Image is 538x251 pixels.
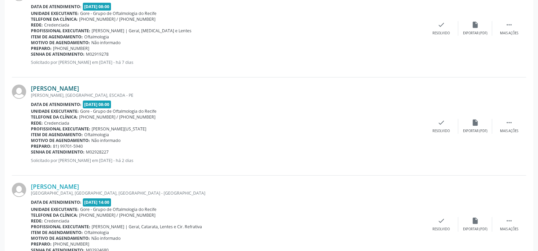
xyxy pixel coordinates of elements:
span: Oftalmologia [84,230,109,235]
b: Rede: [31,218,43,224]
i: check [438,119,445,126]
i:  [505,217,513,225]
span: M02919278 [86,51,109,57]
span: [PHONE_NUMBER] [53,241,89,247]
p: Solicitado por [PERSON_NAME] em [DATE] - há 7 dias [31,59,424,65]
div: Mais ações [500,227,518,232]
a: [PERSON_NAME] [31,85,79,92]
span: Não informado [91,235,120,241]
span: Credenciada [44,218,69,224]
b: Unidade executante: [31,108,79,114]
i: insert_drive_file [471,21,479,29]
b: Profissional executante: [31,224,90,230]
b: Rede: [31,120,43,126]
span: [DATE] 08:00 [83,3,111,11]
b: Telefone da clínica: [31,114,78,120]
b: Item de agendamento: [31,132,83,138]
b: Motivo de agendamento: [31,40,90,46]
span: [PHONE_NUMBER] / [PHONE_NUMBER] [79,114,155,120]
b: Profissional executante: [31,126,90,132]
div: [GEOGRAPHIC_DATA], [GEOGRAPHIC_DATA], [GEOGRAPHIC_DATA] - [GEOGRAPHIC_DATA] [31,190,424,196]
b: Preparo: [31,46,52,51]
i:  [505,21,513,29]
div: Exportar (PDF) [463,31,487,36]
div: Mais ações [500,129,518,133]
img: img [12,85,26,99]
b: Preparo: [31,143,52,149]
i: insert_drive_file [471,119,479,126]
b: Motivo de agendamento: [31,235,90,241]
a: [PERSON_NAME] [31,183,79,190]
div: Resolvido [432,31,450,36]
div: Resolvido [432,129,450,133]
i: check [438,21,445,29]
p: Solicitado por [PERSON_NAME] em [DATE] - há 2 dias [31,158,424,163]
span: Não informado [91,138,120,143]
span: [PHONE_NUMBER] [53,46,89,51]
b: Unidade executante: [31,11,79,16]
span: Gore - Grupo de Oftalmologia do Recife [80,11,156,16]
span: [PERSON_NAME][US_STATE] [92,126,146,132]
span: [DATE] 14:00 [83,198,111,206]
b: Item de agendamento: [31,230,83,235]
span: [PHONE_NUMBER] / [PHONE_NUMBER] [79,212,155,218]
span: M02928227 [86,149,109,155]
span: 81) 99701-5940 [53,143,83,149]
b: Telefone da clínica: [31,212,78,218]
b: Profissional executante: [31,28,90,34]
span: [PHONE_NUMBER] / [PHONE_NUMBER] [79,16,155,22]
span: [PERSON_NAME] | Geral, [MEDICAL_DATA] e Lentes [92,28,191,34]
b: Senha de atendimento: [31,149,85,155]
b: Item de agendamento: [31,34,83,40]
i: insert_drive_file [471,217,479,225]
div: Mais ações [500,31,518,36]
i:  [505,119,513,126]
span: Oftalmologia [84,34,109,40]
b: Data de atendimento: [31,4,81,10]
b: Telefone da clínica: [31,16,78,22]
span: Não informado [91,40,120,46]
span: [DATE] 08:00 [83,101,111,108]
span: Gore - Grupo de Oftalmologia do Recife [80,108,156,114]
span: Credenciada [44,22,69,28]
span: Gore - Grupo de Oftalmologia do Recife [80,207,156,212]
div: [PERSON_NAME], [GEOGRAPHIC_DATA], ESCADA - PE [31,92,424,98]
b: Senha de atendimento: [31,51,85,57]
span: [PERSON_NAME] | Geral, Catarata, Lentes e Cir. Refrativa [92,224,202,230]
b: Preparo: [31,241,52,247]
b: Data de atendimento: [31,199,81,205]
span: Credenciada [44,120,69,126]
b: Rede: [31,22,43,28]
b: Data de atendimento: [31,102,81,107]
span: Oftalmologia [84,132,109,138]
b: Unidade executante: [31,207,79,212]
div: Exportar (PDF) [463,227,487,232]
b: Motivo de agendamento: [31,138,90,143]
div: Resolvido [432,227,450,232]
i: check [438,217,445,225]
img: img [12,183,26,197]
div: Exportar (PDF) [463,129,487,133]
